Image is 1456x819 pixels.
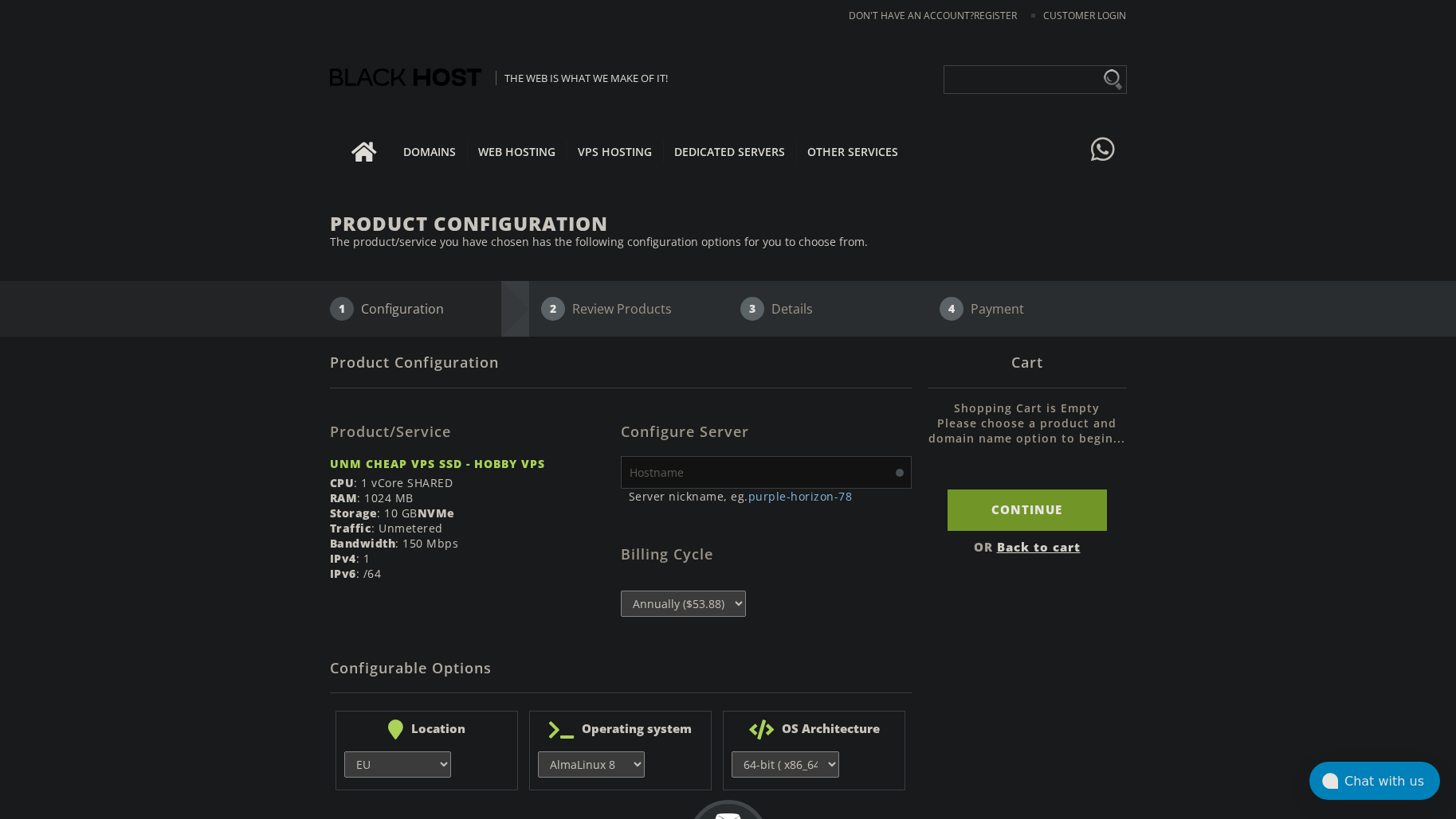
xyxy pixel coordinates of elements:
h2: Configurable Options [330,645,912,693]
li: Shopping Cart is Empty Please choose a product and domain name option to begin... [928,400,1127,462]
a: Back to cart [997,539,1081,555]
p: Configuration [361,297,444,321]
div: OR [928,539,1127,555]
span: The Web is what we make of it! [496,71,668,85]
h3: Billing Cycle [621,547,912,563]
input: Continue [948,489,1107,530]
b: Storage [330,505,378,521]
a: REGISTER [974,9,1017,22]
a: OTHER SERVICES [796,121,909,181]
b: OS Architecture [732,720,897,739]
div: Product Configuration [330,337,912,388]
h1: Product Configuration [330,213,1127,234]
span: DOMAINS [392,141,468,162]
b: NVMe [418,505,455,521]
select: } } } } } } } } } } } } } } } } [538,751,645,778]
b: IPv4 [330,551,356,566]
a: DEDICATED SERVERS [663,121,797,181]
button: Chat with us [1309,762,1440,800]
a: WEB HOSTING [467,121,567,181]
li: Don't have an account? [825,9,1017,22]
span: 3 [740,297,764,321]
small: Server nickname, eg. [629,489,912,504]
input: Hostname [621,456,912,489]
a: DOMAINS [392,121,468,181]
b: IPv6 [330,566,356,581]
h3: Configure Server [621,424,912,440]
b: Bandwidth [330,536,396,551]
b: Operating system [538,720,703,739]
b: RAM [330,490,358,505]
select: } } } } } } [344,751,451,778]
span: DEDICATED SERVERS [663,141,797,162]
a: Have questions? [1087,121,1119,180]
h3: Product/Service [330,424,609,440]
b: Traffic [330,521,372,536]
span: OTHER SERVICES [796,141,909,162]
p: Review Products [572,297,672,321]
a: Customer Login [1043,9,1126,22]
div: : 1 vCore SHARED : 1024 MB : 10 GB : Unmetered : 150 Mbps : 1 : /64 [330,400,621,593]
a: VPS HOSTING [567,121,664,181]
p: Details [771,297,813,321]
b: CPU [330,475,355,490]
a: Go to homepage [336,121,393,181]
p: The product/service you have chosen has the following configuration options for you to choose from. [330,234,1127,249]
div: Chat with us [1344,774,1440,789]
p: Payment [971,297,1024,321]
strong: UNM CHEAP VPS SSD - HOBBY VPS [330,456,609,471]
select: } } [732,751,838,778]
a: purple-horizon-78 [748,489,853,504]
span: 4 [940,297,963,321]
span: 1 [330,297,354,321]
span: WEB HOSTING [467,141,567,162]
span: 2 [541,297,565,321]
b: Location [344,720,509,739]
input: Need help? [944,65,1127,94]
div: Cart [928,337,1127,388]
span: VPS HOSTING [567,141,664,162]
